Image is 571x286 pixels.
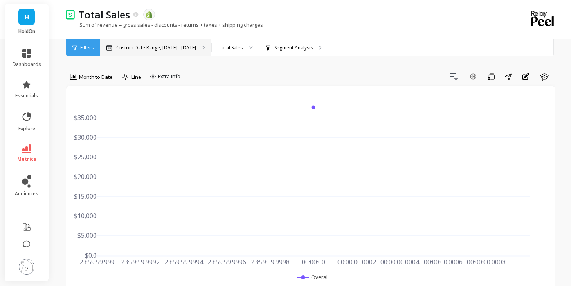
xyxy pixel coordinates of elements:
[19,259,34,275] img: profile picture
[18,126,35,132] span: explore
[274,45,313,51] p: Segment Analysis
[158,73,180,80] span: Extra Info
[116,45,196,51] p: Custom Date Range, [DATE] - [DATE]
[219,44,243,51] div: Total Sales
[79,8,130,21] p: Total Sales
[17,156,36,162] span: metrics
[13,28,41,35] p: HoldOn
[13,61,41,67] span: dashboards
[80,45,94,51] span: Filters
[66,21,263,28] p: Sum of revenue = gross sales - discounts - returns + taxes + shipping charges
[131,73,141,81] span: Line
[25,13,29,22] span: H
[66,9,75,19] img: header icon
[15,191,38,197] span: audiences
[79,73,113,81] span: Month to Date
[146,11,153,18] img: api.shopify.svg
[15,93,38,99] span: essentials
